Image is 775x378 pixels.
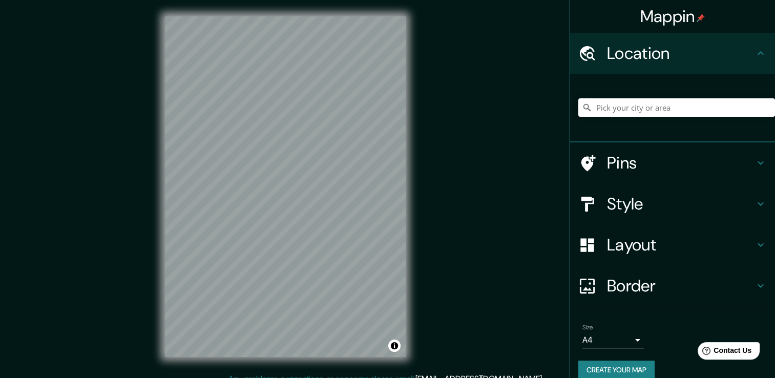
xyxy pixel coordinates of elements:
[582,332,644,348] div: A4
[607,276,755,296] h4: Border
[570,265,775,306] div: Border
[578,98,775,117] input: Pick your city or area
[607,194,755,214] h4: Style
[570,183,775,224] div: Style
[640,6,705,27] h4: Mappin
[607,153,755,173] h4: Pins
[570,33,775,74] div: Location
[697,14,705,22] img: pin-icon.png
[570,142,775,183] div: Pins
[165,16,406,357] canvas: Map
[607,235,755,255] h4: Layout
[607,43,755,64] h4: Location
[570,224,775,265] div: Layout
[684,338,764,367] iframe: Help widget launcher
[582,323,593,332] label: Size
[388,340,401,352] button: Toggle attribution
